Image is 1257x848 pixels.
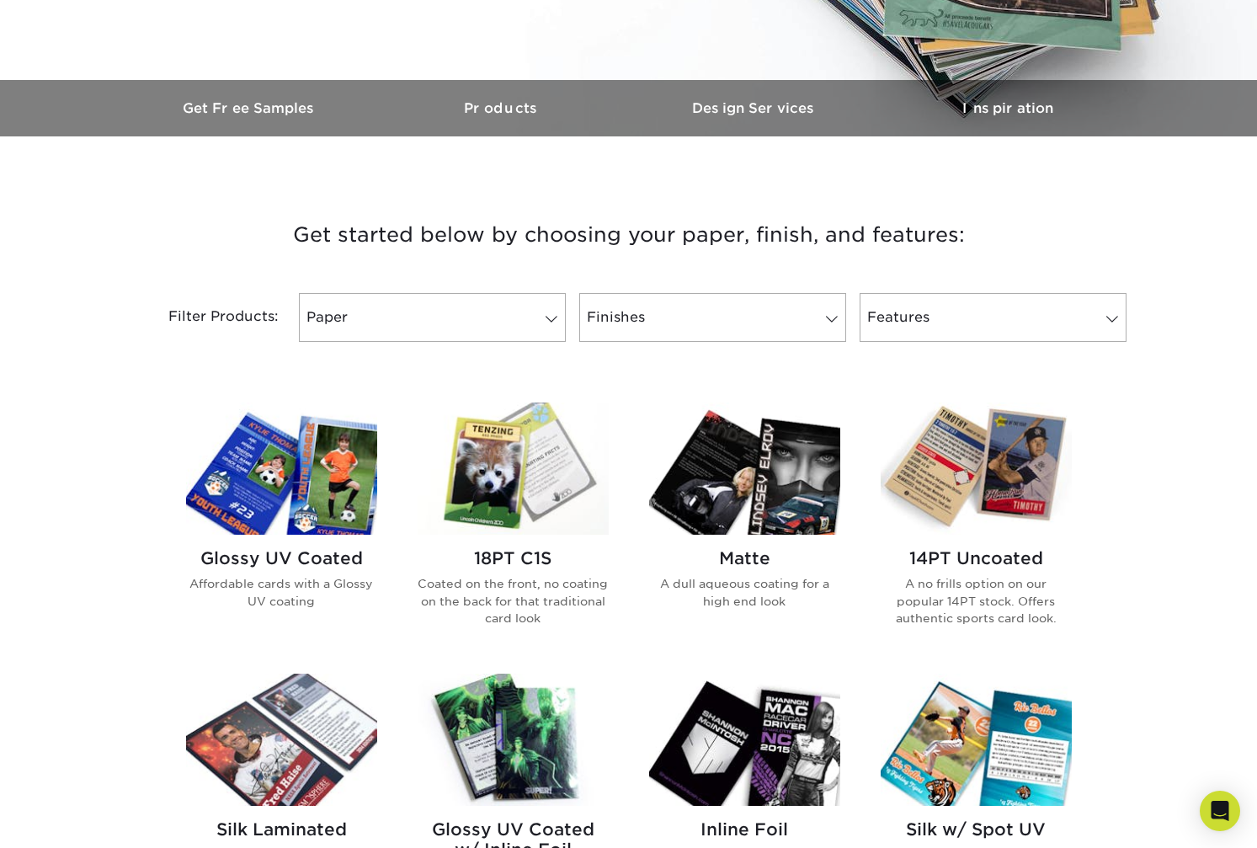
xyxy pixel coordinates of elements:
p: Coated on the front, no coating on the back for that traditional card look [418,575,609,627]
p: A dull aqueous coating for a high end look [649,575,840,610]
h3: Design Services [629,100,881,116]
h3: Products [376,100,629,116]
p: Affordable cards with a Glossy UV coating [186,575,377,610]
h3: Get started below by choosing your paper, finish, and features: [136,197,1121,273]
img: Silk Laminated Trading Cards [186,674,377,806]
a: Features [860,293,1127,342]
h2: Inline Foil [649,819,840,840]
h3: Inspiration [881,100,1134,116]
a: 14PT Uncoated Trading Cards 14PT Uncoated A no frills option on our popular 14PT stock. Offers au... [881,403,1072,653]
div: Filter Products: [124,293,292,342]
p: A no frills option on our popular 14PT stock. Offers authentic sports card look. [881,575,1072,627]
a: Get Free Samples [124,80,376,136]
img: Glossy UV Coated w/ Inline Foil Trading Cards [418,674,609,806]
div: Open Intercom Messenger [1200,791,1240,831]
h2: Silk Laminated [186,819,377,840]
a: 18PT C1S Trading Cards 18PT C1S Coated on the front, no coating on the back for that traditional ... [418,403,609,653]
img: Inline Foil Trading Cards [649,674,840,806]
h2: Silk w/ Spot UV [881,819,1072,840]
a: Finishes [579,293,846,342]
a: Design Services [629,80,881,136]
a: Glossy UV Coated Trading Cards Glossy UV Coated Affordable cards with a Glossy UV coating [186,403,377,653]
h2: 18PT C1S [418,548,609,568]
img: 18PT C1S Trading Cards [418,403,609,535]
h3: Get Free Samples [124,100,376,116]
a: Products [376,80,629,136]
img: Silk w/ Spot UV Trading Cards [881,674,1072,806]
img: Glossy UV Coated Trading Cards [186,403,377,535]
h2: 14PT Uncoated [881,548,1072,568]
img: 14PT Uncoated Trading Cards [881,403,1072,535]
a: Paper [299,293,566,342]
a: Matte Trading Cards Matte A dull aqueous coating for a high end look [649,403,840,653]
h2: Matte [649,548,840,568]
img: Matte Trading Cards [649,403,840,535]
a: Inspiration [881,80,1134,136]
h2: Glossy UV Coated [186,548,377,568]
